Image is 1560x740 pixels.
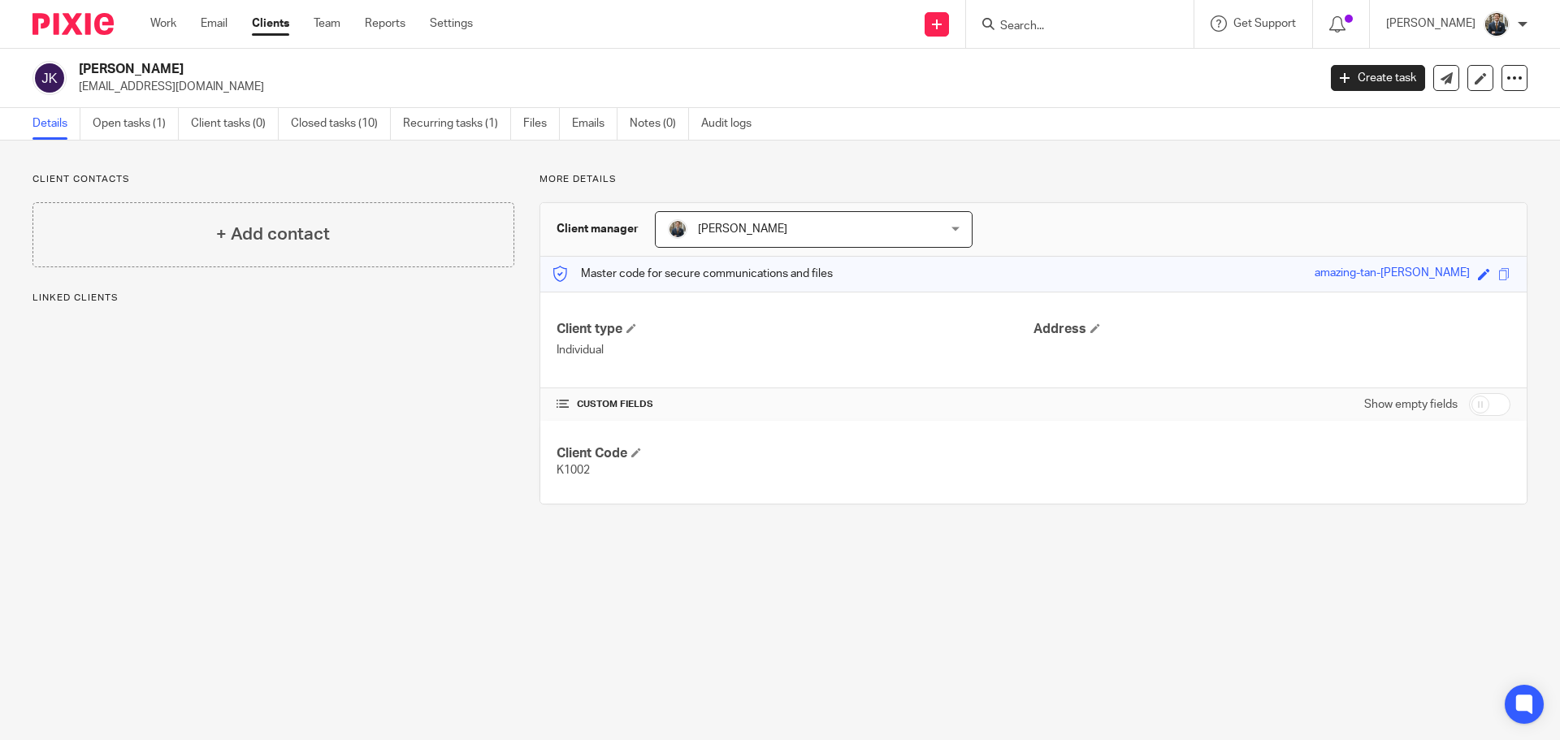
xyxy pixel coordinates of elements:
p: Individual [557,342,1033,358]
a: Reports [365,15,405,32]
a: Clients [252,15,289,32]
div: amazing-tan-[PERSON_NAME] [1315,265,1470,283]
span: Get Support [1233,18,1296,29]
h4: + Add contact [216,222,330,247]
a: Client tasks (0) [191,108,279,140]
p: More details [539,173,1527,186]
p: Linked clients [32,292,514,305]
a: Email [201,15,227,32]
a: Notes (0) [630,108,689,140]
p: Client contacts [32,173,514,186]
label: Show empty fields [1364,396,1458,413]
img: Headshot.jpg [1484,11,1510,37]
p: [PERSON_NAME] [1386,15,1475,32]
a: Team [314,15,340,32]
a: Emails [572,108,617,140]
img: svg%3E [32,61,67,95]
a: Create task [1331,65,1425,91]
h3: Client manager [557,221,639,237]
a: Open tasks (1) [93,108,179,140]
p: Master code for secure communications and files [552,266,833,282]
h4: CUSTOM FIELDS [557,398,1033,411]
a: Audit logs [701,108,764,140]
span: [PERSON_NAME] [698,223,787,235]
span: K1002 [557,465,590,476]
a: Settings [430,15,473,32]
h4: Client type [557,321,1033,338]
a: Work [150,15,176,32]
a: Files [523,108,560,140]
h2: [PERSON_NAME] [79,61,1061,78]
h4: Address [1033,321,1510,338]
img: Pixie [32,13,114,35]
a: Details [32,108,80,140]
img: Headshot.jpg [668,219,687,239]
a: Recurring tasks (1) [403,108,511,140]
a: Closed tasks (10) [291,108,391,140]
h4: Client Code [557,445,1033,462]
input: Search [999,19,1145,34]
p: [EMAIL_ADDRESS][DOMAIN_NAME] [79,79,1306,95]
